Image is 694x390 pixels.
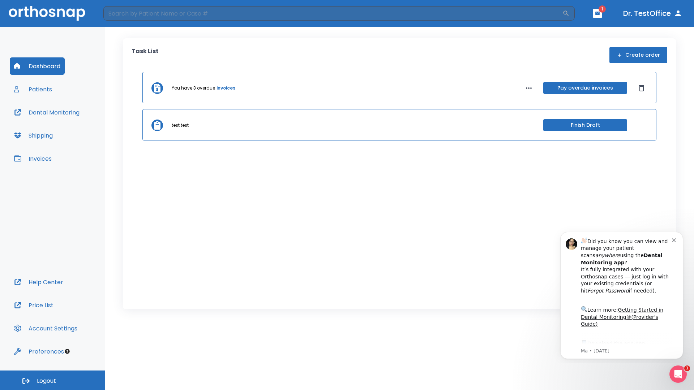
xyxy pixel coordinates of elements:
[543,82,627,94] button: Pay overdue invoices
[132,47,159,63] p: Task List
[10,150,56,167] button: Invoices
[103,6,562,21] input: Search by Patient Name or Case #
[10,296,58,314] button: Price List
[549,225,694,363] iframe: Intercom notifications message
[10,343,68,360] button: Preferences
[10,273,68,291] button: Help Center
[172,122,189,129] p: test test
[669,365,687,383] iframe: Intercom live chat
[10,104,84,121] button: Dental Monitoring
[31,113,123,150] div: Download the app: | ​ Let us know if you need help getting started!
[10,320,82,337] button: Account Settings
[31,122,123,129] p: Message from Ma, sent 6w ago
[9,6,85,21] img: Orthosnap
[172,85,215,91] p: You have 3 overdue
[10,81,56,98] button: Patients
[10,127,57,144] button: Shipping
[10,57,65,75] button: Dashboard
[217,85,235,91] a: invoices
[609,47,667,63] button: Create order
[31,115,96,128] a: App Store
[64,348,70,355] div: Tooltip anchor
[543,119,627,131] button: Finish Draft
[599,5,606,13] span: 1
[684,365,690,371] span: 1
[636,82,647,94] button: Dismiss
[620,7,685,20] button: Dr. TestOffice
[123,11,128,17] button: Dismiss notification
[37,377,56,385] span: Logout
